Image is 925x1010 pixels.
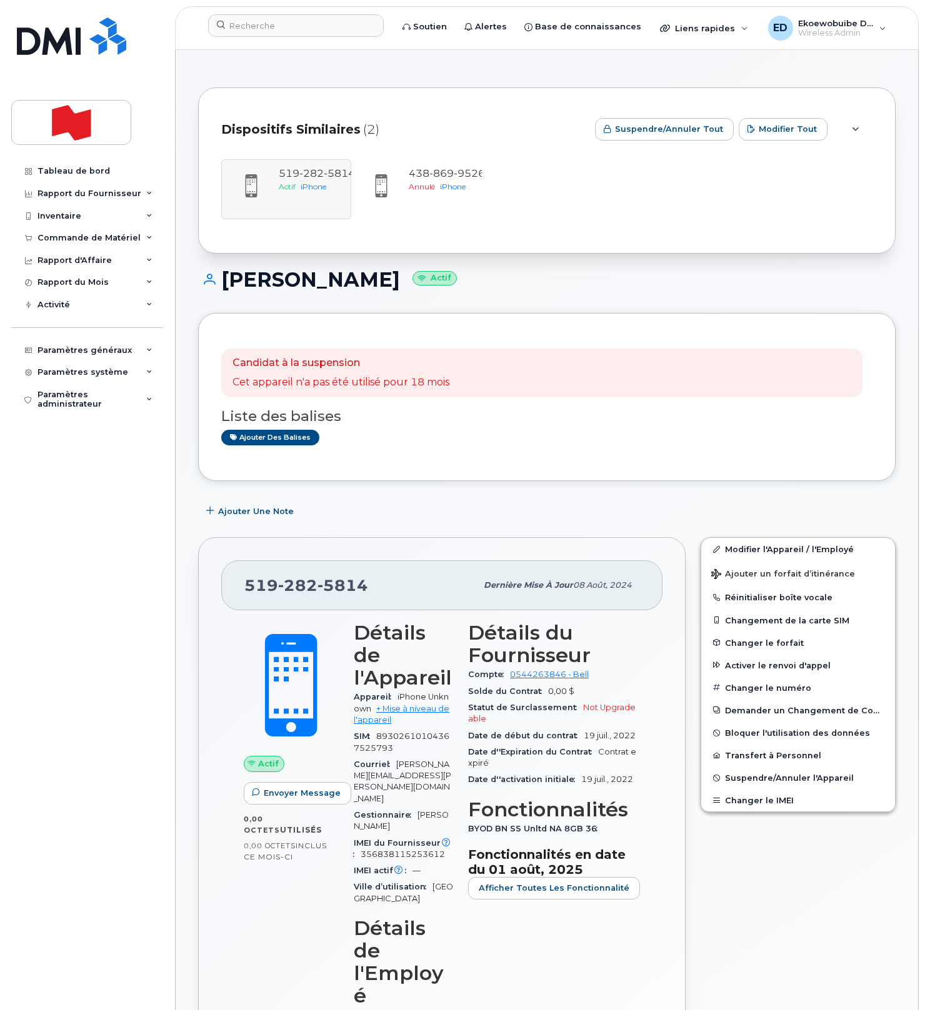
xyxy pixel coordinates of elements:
[615,123,723,135] span: Suspendre/Annuler tout
[701,789,895,811] button: Changer le IMEI
[468,686,548,696] span: Solde du Contrat
[573,580,632,590] span: 08 août, 2024
[468,670,510,679] span: Compte
[354,621,453,689] h3: Détails de l'Appareil
[581,775,633,784] span: 19 juil., 2022
[221,408,872,424] h3: Liste des balises
[232,375,449,390] p: Cet appareil n'a pas été utilisé pour 18 mois
[739,118,827,141] button: Modifier tout
[429,167,454,179] span: 869
[244,782,351,805] button: Envoyer Message
[198,269,896,290] h1: [PERSON_NAME]
[484,580,573,590] span: Dernière mise à jour
[454,167,485,179] span: 9526
[244,841,296,850] span: 0,00 Octets
[759,123,817,135] span: Modifier tout
[258,758,279,770] span: Actif
[354,810,417,819] span: Gestionnaire
[359,167,474,212] a: 4388699526AnnuléiPhone
[354,731,449,752] span: 89302610104367525793
[244,814,280,834] span: 0,00 Octets
[264,787,341,799] span: Envoyer Message
[412,866,421,875] span: —
[725,660,831,670] span: Activer le renvoi d'appel
[468,877,640,899] button: Afficher Toutes les Fonctionnalité
[584,731,636,740] span: 19 juil., 2022
[221,121,361,139] span: Dispositifs Similaires
[701,654,895,676] button: Activer le renvoi d'appel
[317,576,368,595] span: 5814
[595,118,734,141] button: Suspendre/Annuler tout
[361,849,445,859] span: 356838115253612
[701,560,895,586] button: Ajouter un forfait d’itinérance
[468,621,640,666] h3: Détails du Fournisseur
[701,699,895,721] button: Demander un Changement de Compte
[244,841,327,861] span: inclus ce mois-ci
[701,721,895,744] button: Bloquer l'utilisation des données
[548,686,574,696] span: 0,00 $
[701,766,895,789] button: Suspendre/Annuler l'Appareil
[701,744,895,766] button: Transfert à Personnel
[409,182,435,191] span: Annulé
[468,731,584,740] span: Date de début du contrat
[354,882,453,903] span: [GEOGRAPHIC_DATA]
[354,704,449,725] a: + Mise à niveau de l'appareil
[725,773,854,783] span: Suspendre/Annuler l'Appareil
[280,825,322,834] span: utilisés
[354,882,432,891] span: Ville d’utilisation
[412,271,457,285] small: Actif
[725,638,804,647] span: Changer le forfait
[510,670,589,679] a: 0544263846 - Bell
[701,631,895,654] button: Changer le forfait
[479,882,629,894] span: Afficher Toutes les Fonctionnalité
[701,586,895,608] button: Réinitialiser boîte vocale
[468,747,598,756] span: Date d''Expiration du Contrat
[244,576,368,595] span: 519
[468,798,640,821] h3: Fonctionnalités
[440,182,466,191] span: iPhone
[468,703,583,712] span: Statut de Surclassement
[354,917,453,1007] h3: Détails de l'Employé
[221,430,319,445] a: Ajouter des balises
[701,676,895,699] button: Changer le numéro
[354,692,397,701] span: Appareil
[468,847,640,877] h3: Fonctionnalités en date du 01 août, 2025
[701,609,895,631] button: Changement de la carte SIM
[468,824,604,833] span: BYOD BN SS Unltd NA 8GB 36
[701,538,895,560] a: Modifier l'Appareil / l'Employé
[354,692,449,713] span: iPhone Unknown
[354,760,396,769] span: Courriel
[354,866,412,875] span: IMEI actif
[711,569,855,581] span: Ajouter un forfait d’itinérance
[198,500,304,522] button: Ajouter une Note
[232,356,449,370] p: Candidat à la suspension
[468,775,581,784] span: Date d''activation initiale
[218,505,294,517] span: Ajouter une Note
[354,731,376,741] span: SIM
[354,838,453,859] span: IMEI du Fournisseur
[409,167,485,179] span: 438
[278,576,317,595] span: 282
[354,760,451,803] span: [PERSON_NAME][EMAIL_ADDRESS][PERSON_NAME][DOMAIN_NAME]
[363,121,379,139] span: (2)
